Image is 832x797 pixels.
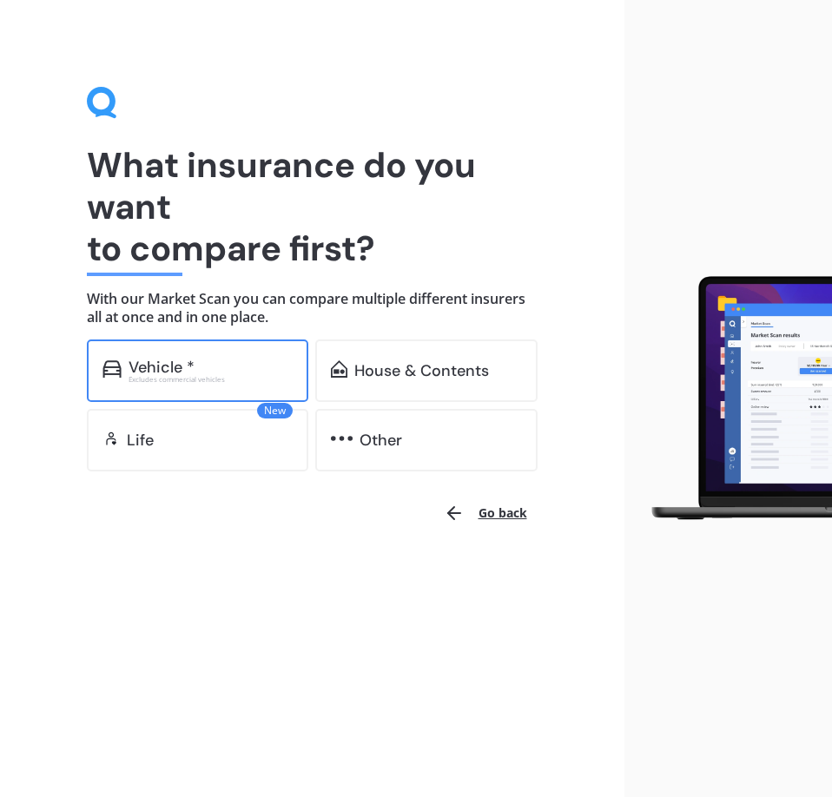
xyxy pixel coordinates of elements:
h4: With our Market Scan you can compare multiple different insurers all at once and in one place. [87,290,538,326]
img: home-and-contents.b802091223b8502ef2dd.svg [331,360,347,378]
div: Excludes commercial vehicles [129,376,294,383]
div: House & Contents [354,362,489,379]
div: Other [360,431,402,449]
img: life.f720d6a2d7cdcd3ad642.svg [102,430,120,447]
h1: What insurance do you want to compare first? [87,144,538,269]
span: New [257,403,293,418]
div: Life [127,431,154,449]
img: other.81dba5aafe580aa69f38.svg [331,430,353,447]
div: Vehicle * [129,359,195,376]
button: Go back [433,492,538,534]
img: car.f15378c7a67c060ca3f3.svg [102,360,122,378]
